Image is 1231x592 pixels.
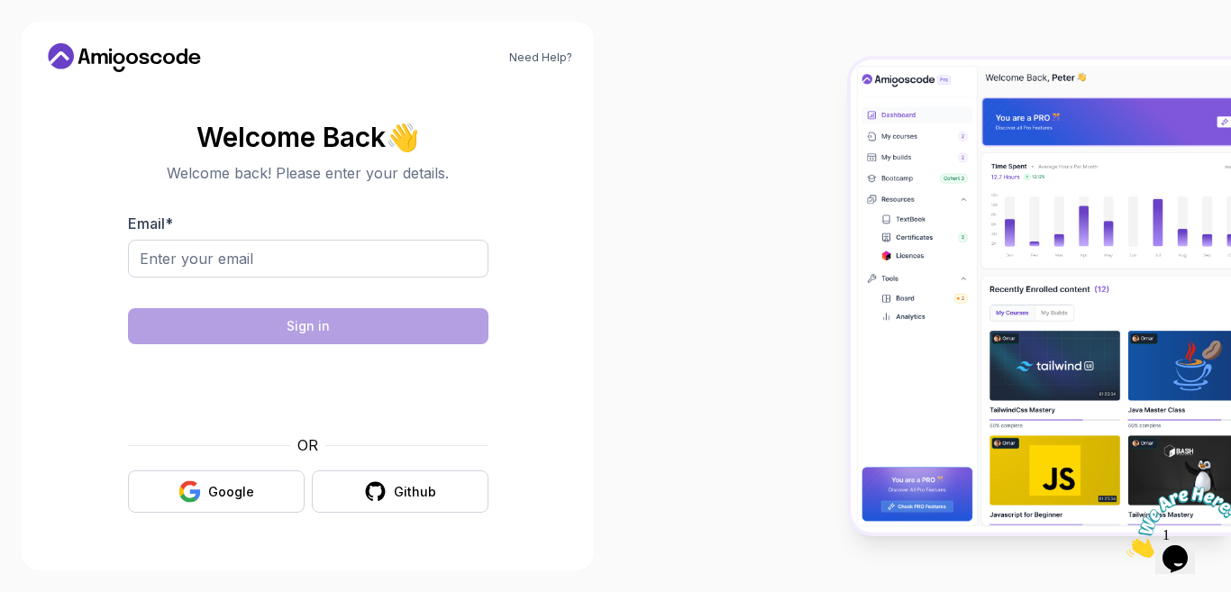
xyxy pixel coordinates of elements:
button: Sign in [128,308,488,344]
label: Email * [128,214,173,232]
p: OR [297,434,318,456]
span: 👋 [386,123,419,151]
iframe: Widget containing checkbox for hCaptcha security challenge [172,355,444,424]
p: Welcome back! Please enter your details. [128,162,488,184]
button: Github [312,470,488,513]
span: 1 [7,7,14,23]
div: Github [394,483,436,501]
img: Chat attention grabber [7,7,119,78]
input: Enter your email [128,240,488,278]
h2: Welcome Back [128,123,488,151]
iframe: chat widget [1119,479,1231,565]
button: Google [128,470,305,513]
a: Home link [43,43,205,72]
img: Amigoscode Dashboard [851,59,1231,533]
div: Sign in [287,317,330,335]
div: Google [208,483,254,501]
a: Need Help? [509,50,572,65]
